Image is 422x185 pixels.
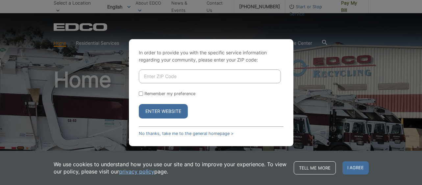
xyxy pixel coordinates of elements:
input: Enter ZIP Code [139,69,281,83]
p: In order to provide you with the specific service information regarding your community, please en... [139,49,284,64]
button: Enter Website [139,104,188,119]
span: I agree [342,161,369,174]
p: We use cookies to understand how you use our site and to improve your experience. To view our pol... [54,161,287,175]
a: No thanks, take me to the general homepage > [139,131,234,136]
a: privacy policy [119,168,154,175]
label: Remember my preference [144,91,195,96]
a: Tell me more [294,161,336,174]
